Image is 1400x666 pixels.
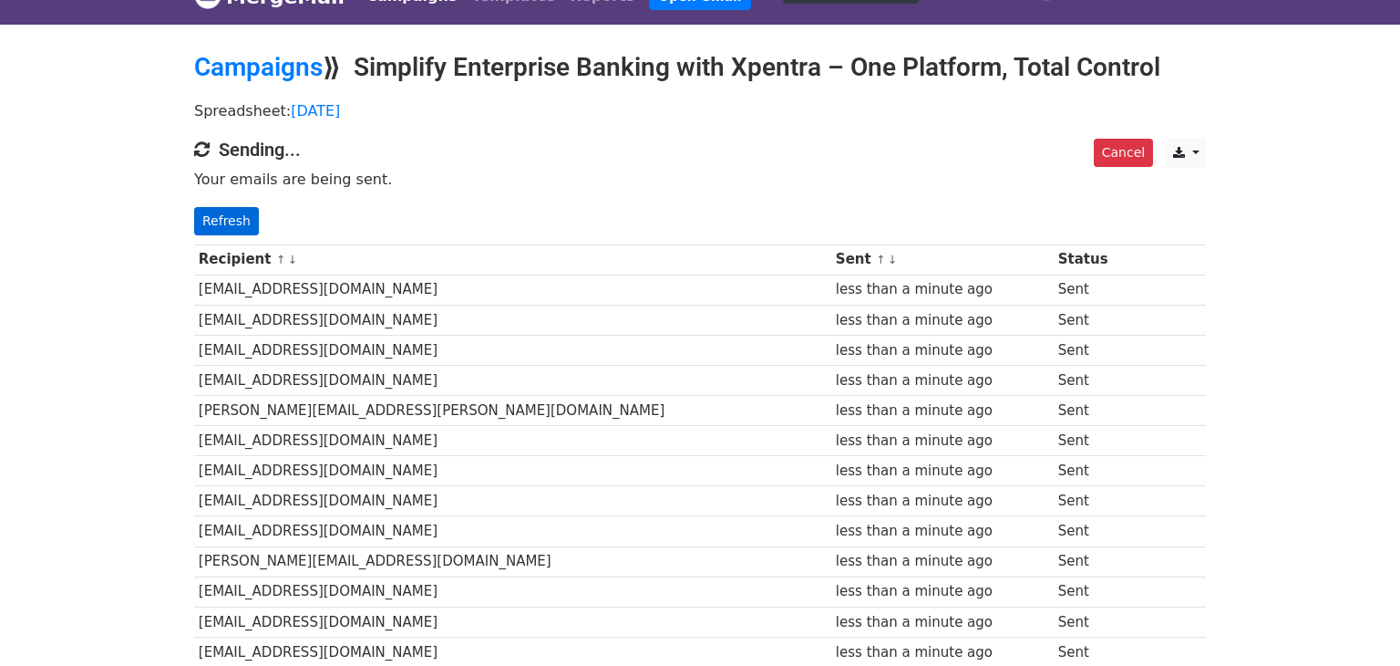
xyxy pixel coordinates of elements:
td: [PERSON_NAME][EMAIL_ADDRESS][DOMAIN_NAME] [194,546,831,577]
td: [EMAIL_ADDRESS][DOMAIN_NAME] [194,365,831,395]
td: Sent [1054,516,1132,546]
a: ↑ [276,253,286,266]
td: [EMAIL_ADDRESS][DOMAIN_NAME] [194,456,831,486]
div: less than a minute ago [836,551,1049,572]
td: Sent [1054,486,1132,516]
a: Cancel [1094,139,1153,167]
a: ↓ [888,253,898,266]
div: less than a minute ago [836,340,1049,361]
td: [EMAIL_ADDRESS][DOMAIN_NAME] [194,335,831,365]
td: [EMAIL_ADDRESS][DOMAIN_NAME] [194,275,831,305]
div: less than a minute ago [836,401,1049,421]
a: ↓ [287,253,297,266]
td: Sent [1054,305,1132,335]
div: less than a minute ago [836,612,1049,633]
h2: ⟫ Simplify Enterprise Banking with Xpentra – One Platform, Total Control [194,52,1206,83]
td: Sent [1054,546,1132,577]
div: less than a minute ago [836,279,1049,300]
a: Campaigns [194,52,323,82]
td: [EMAIL_ADDRESS][DOMAIN_NAME] [194,577,831,607]
td: Sent [1054,396,1132,426]
a: Refresh [194,207,259,235]
td: [EMAIL_ADDRESS][DOMAIN_NAME] [194,305,831,335]
td: [EMAIL_ADDRESS][DOMAIN_NAME] [194,607,831,637]
td: [EMAIL_ADDRESS][DOMAIN_NAME] [194,516,831,546]
h4: Sending... [194,139,1206,161]
td: Sent [1054,456,1132,486]
td: Sent [1054,426,1132,456]
td: [EMAIL_ADDRESS][DOMAIN_NAME] [194,486,831,516]
td: [PERSON_NAME][EMAIL_ADDRESS][PERSON_NAME][DOMAIN_NAME] [194,396,831,426]
th: Recipient [194,245,831,275]
div: less than a minute ago [836,642,1049,663]
p: Your emails are being sent. [194,170,1206,189]
div: less than a minute ago [836,370,1049,391]
div: less than a minute ago [836,461,1049,482]
iframe: Chat Widget [1309,578,1400,666]
a: ↑ [876,253,886,266]
td: Sent [1054,607,1132,637]
td: [EMAIL_ADDRESS][DOMAIN_NAME] [194,426,831,456]
th: Status [1054,245,1132,275]
td: Sent [1054,365,1132,395]
div: less than a minute ago [836,491,1049,512]
div: less than a minute ago [836,431,1049,452]
div: less than a minute ago [836,581,1049,602]
a: [DATE] [291,102,340,120]
p: Spreadsheet: [194,101,1206,120]
td: Sent [1054,335,1132,365]
div: less than a minute ago [836,521,1049,542]
div: less than a minute ago [836,310,1049,331]
td: Sent [1054,577,1132,607]
td: Sent [1054,275,1132,305]
th: Sent [831,245,1054,275]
